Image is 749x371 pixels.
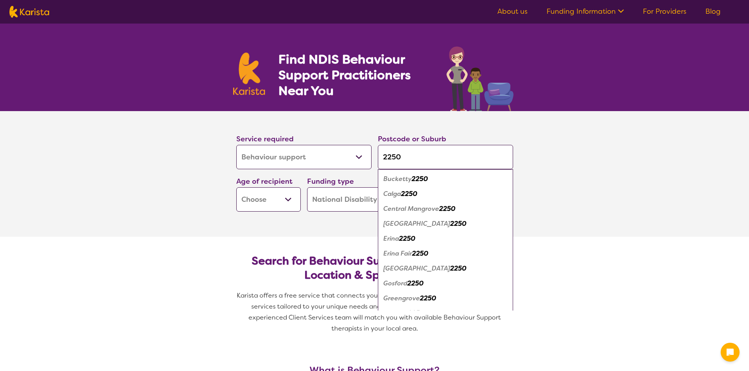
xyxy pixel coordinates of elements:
[383,279,407,287] em: Gosford
[408,309,424,317] em: 2250
[382,276,509,291] div: Gosford 2250
[412,175,428,183] em: 2250
[383,294,420,302] em: Greengrove
[9,6,49,18] img: Karista logo
[382,291,509,306] div: Greengrove 2250
[383,175,412,183] em: Bucketty
[383,205,439,213] em: Central Mangrove
[497,7,528,16] a: About us
[450,219,466,228] em: 2250
[401,190,417,198] em: 2250
[383,249,412,258] em: Erina Fair
[399,234,415,243] em: 2250
[444,42,516,111] img: behaviour-support
[407,279,423,287] em: 2250
[643,7,686,16] a: For Providers
[382,186,509,201] div: Calga 2250
[233,53,265,95] img: Karista logo
[383,234,399,243] em: Erina
[378,145,513,169] input: Type
[450,264,466,272] em: 2250
[382,201,509,216] div: Central Mangrove 2250
[278,51,431,99] h1: Find NDIS Behaviour Support Practitioners Near You
[236,134,294,144] label: Service required
[382,216,509,231] div: East Gosford 2250
[236,177,293,186] label: Age of recipient
[383,190,401,198] em: Calga
[705,7,721,16] a: Blog
[383,309,408,317] em: Holgate
[243,254,507,282] h2: Search for Behaviour Support Practitioners by Location & Specific Needs
[412,249,428,258] em: 2250
[383,219,450,228] em: [GEOGRAPHIC_DATA]
[382,172,509,186] div: Bucketty 2250
[547,7,624,16] a: Funding Information
[378,134,446,144] label: Postcode or Suburb
[307,177,354,186] label: Funding type
[439,205,455,213] em: 2250
[382,261,509,276] div: Glenworth Valley 2250
[382,231,509,246] div: Erina 2250
[420,294,436,302] em: 2250
[233,290,516,334] p: Karista offers a free service that connects you with Behaviour Support and other disability servi...
[382,306,509,321] div: Holgate 2250
[383,264,450,272] em: [GEOGRAPHIC_DATA]
[382,246,509,261] div: Erina Fair 2250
